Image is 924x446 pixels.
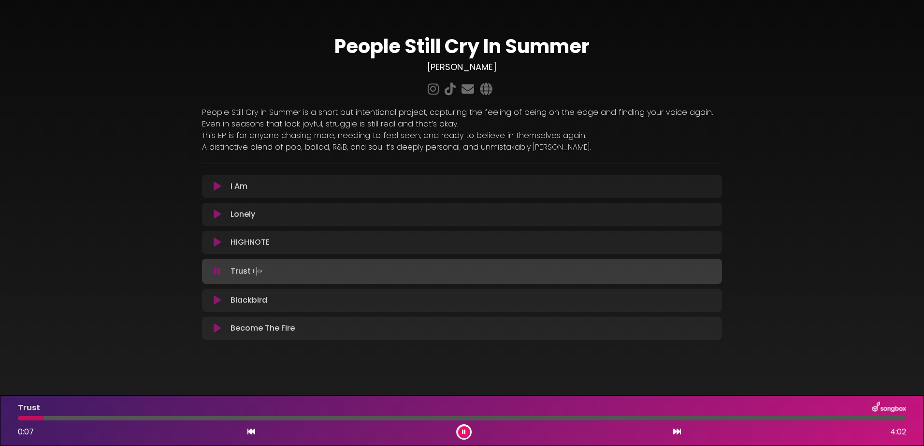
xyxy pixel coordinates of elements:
p: Become The Fire [231,322,295,334]
p: This EP is for anyone chasing more, needing to feel seen, and ready to believe in themselves again. [202,130,722,141]
p: Even in seasons that look joyful, struggle is still real and that’s okay. [202,118,722,130]
p: Trust [231,265,264,278]
p: Lonely [231,209,255,220]
p: People Still Cry in Summer is a short but intentional project, capturing the feeling of being on ... [202,107,722,118]
p: I Am [231,181,247,192]
p: HIGHNOTE [231,237,270,248]
p: Blackbird [231,294,267,306]
h3: [PERSON_NAME] [202,62,722,72]
img: waveform4.gif [251,265,264,278]
p: A distinctive blend of pop, ballad, R&B, and soul t’s deeply personal, and unmistakably [PERSON_N... [202,141,722,153]
h1: People Still Cry In Summer [202,35,722,58]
